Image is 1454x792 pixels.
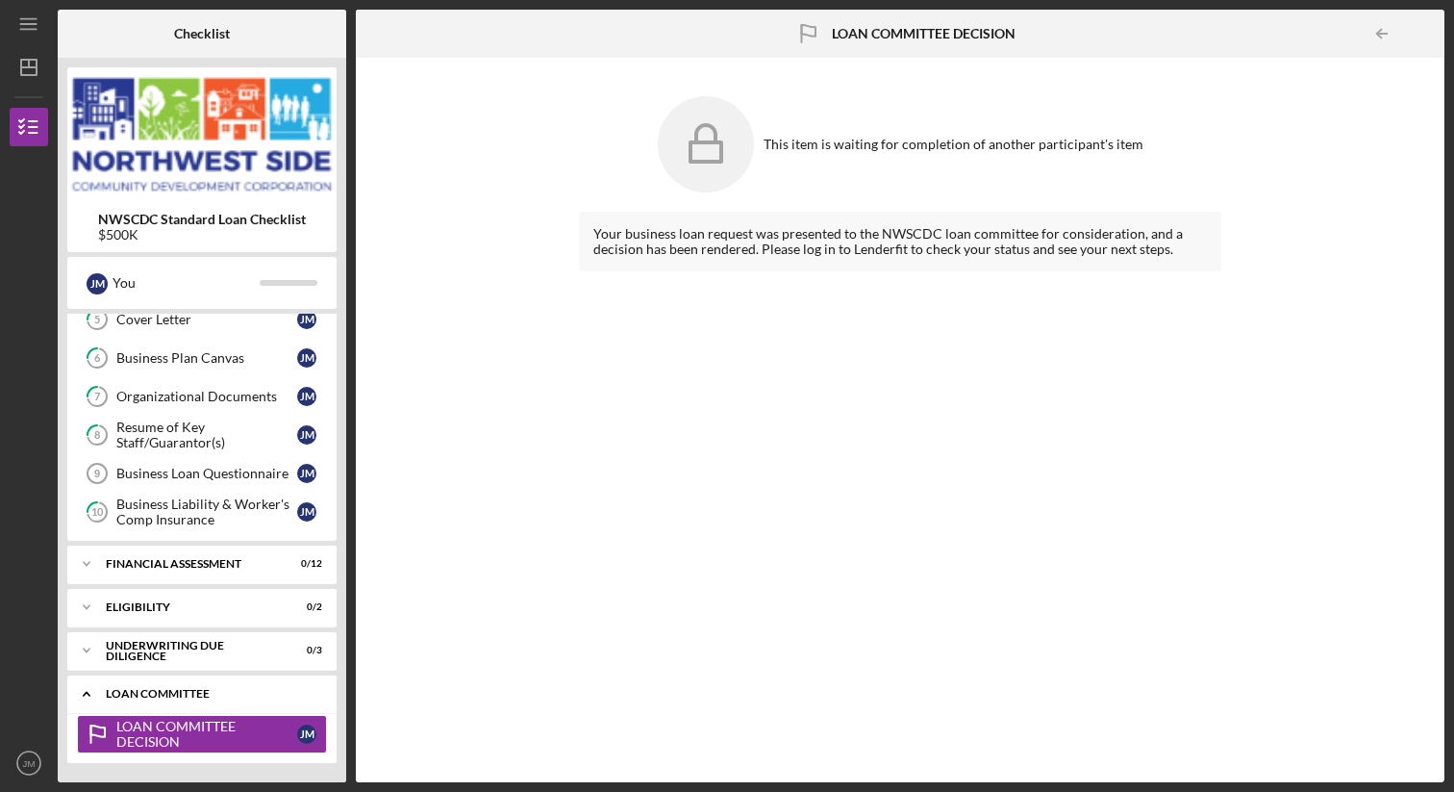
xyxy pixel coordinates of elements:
div: J M [297,425,316,445]
div: J M [297,464,316,483]
div: 0 / 3 [288,645,322,656]
div: Loan committee [106,688,313,700]
div: Organizational Documents [116,389,297,404]
div: Business Loan Questionnaire [116,466,297,481]
a: 10Business Liability & Worker's Comp InsuranceJM [77,493,327,531]
div: $500K [98,227,306,243]
div: Eligibility [106,601,274,613]
div: Your business loan request was presented to the NWSCDC loan committee for consideration, and a de... [579,212,1220,271]
a: 5Cover LetterJM [77,300,327,339]
b: LOAN COMMITTEE DECISION [832,26,1015,41]
img: Product logo [67,77,337,192]
div: Business Plan Canvas [116,350,297,366]
div: 0 / 2 [288,601,322,613]
b: NWSCDC Standard Loan Checklist [98,212,306,227]
div: J M [297,502,316,522]
tspan: 5 [94,314,100,326]
b: Checklist [174,26,230,41]
tspan: 6 [94,352,101,365]
div: LOAN COMMITTEE DECISION [116,719,297,750]
div: 0 / 12 [288,558,322,570]
div: J M [297,387,316,406]
div: Cover Letter [116,312,297,327]
div: J M [297,725,316,744]
tspan: 10 [91,506,104,519]
tspan: 7 [94,391,101,403]
a: LOAN COMMITTEE DECISIONJM [77,715,327,754]
div: J M [297,310,316,329]
a: 9Business Loan QuestionnaireJM [77,454,327,493]
div: underwriting Due Diligence [106,640,274,662]
a: 6Business Plan CanvasJM [77,339,327,377]
div: You [113,267,260,299]
a: 8Resume of Key Staff/Guarantor(s)JM [77,416,327,454]
text: JM [23,758,36,769]
tspan: 9 [94,468,100,479]
div: Financial Assessment [106,558,274,570]
tspan: 8 [94,429,100,442]
div: J M [87,273,108,294]
div: Resume of Key Staff/Guarantor(s) [116,420,297,450]
div: J M [297,348,316,368]
a: 7Organizational DocumentsJM [77,377,327,416]
button: JM [10,744,48,782]
div: Business Liability & Worker's Comp Insurance [116,497,297,527]
div: This item is waiting for completion of another participant's item [764,137,1143,152]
